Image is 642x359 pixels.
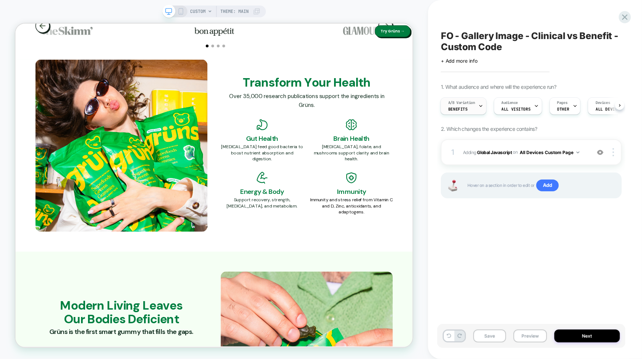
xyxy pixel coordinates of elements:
span: All Visitors [502,107,531,112]
span: + Add more info [441,58,478,64]
span: Audience [502,100,518,105]
button: Preview [513,330,547,342]
span: on [513,148,518,156]
span: Devices [596,100,610,105]
span: Hover on a section in order to edit or [467,179,614,191]
span: 1. What audience and where will the experience run? [441,84,556,90]
img: Joystick [445,180,460,191]
img: crossed eye [597,149,603,156]
span: A/B Variation [448,100,475,105]
span: Add [536,179,559,191]
span: ALL DEVICES [596,107,622,112]
span: FO - Gallery Image - Clinical vs Benefit - Custom Code [441,30,622,52]
img: close [613,148,614,156]
button: Next [554,330,620,342]
span: Pages [557,100,568,105]
img: down arrow [576,151,579,153]
span: Adding [463,148,587,157]
button: All Devices Custom Page [520,148,579,157]
span: OTHER [557,107,569,112]
div: 1 [449,146,456,159]
span: CUSTOM [190,6,206,17]
b: Global Javascript [477,149,512,155]
button: Save [473,330,506,342]
span: 2. Which changes the experience contains? [441,126,537,132]
span: Benefits [448,107,468,112]
span: Theme: MAIN [221,6,249,17]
